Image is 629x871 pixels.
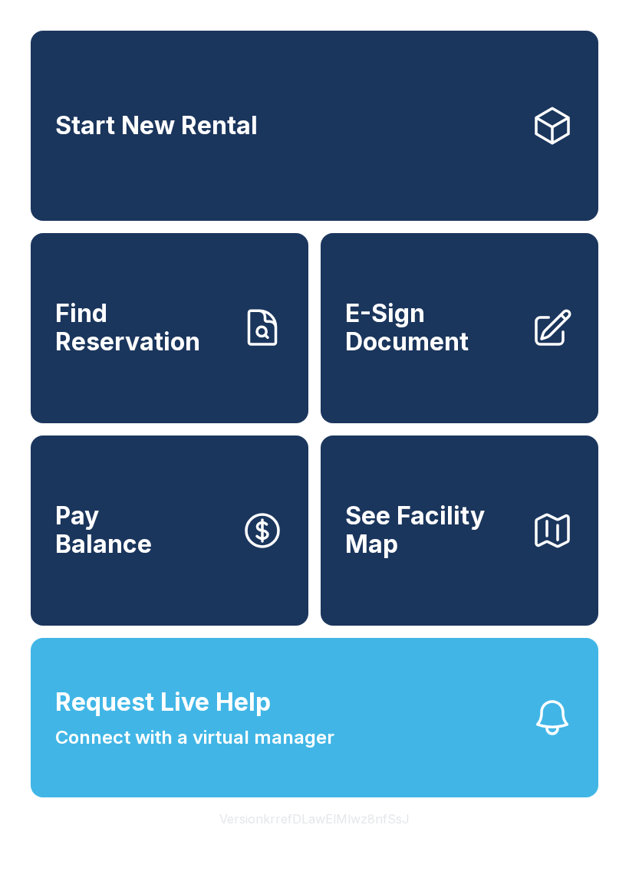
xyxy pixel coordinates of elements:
button: VersionkrrefDLawElMlwz8nfSsJ [207,797,422,840]
a: E-Sign Document [321,233,598,423]
span: E-Sign Document [345,300,519,356]
span: Request Live Help [55,684,271,721]
a: Find Reservation [31,233,308,423]
span: Find Reservation [55,300,229,356]
span: Start New Rental [55,112,258,140]
button: Request Live HelpConnect with a virtual manager [31,638,598,797]
button: See Facility Map [321,435,598,626]
span: Connect with a virtual manager [55,724,334,751]
button: PayBalance [31,435,308,626]
span: See Facility Map [345,502,519,558]
a: Start New Rental [31,31,598,221]
span: Pay Balance [55,502,152,558]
